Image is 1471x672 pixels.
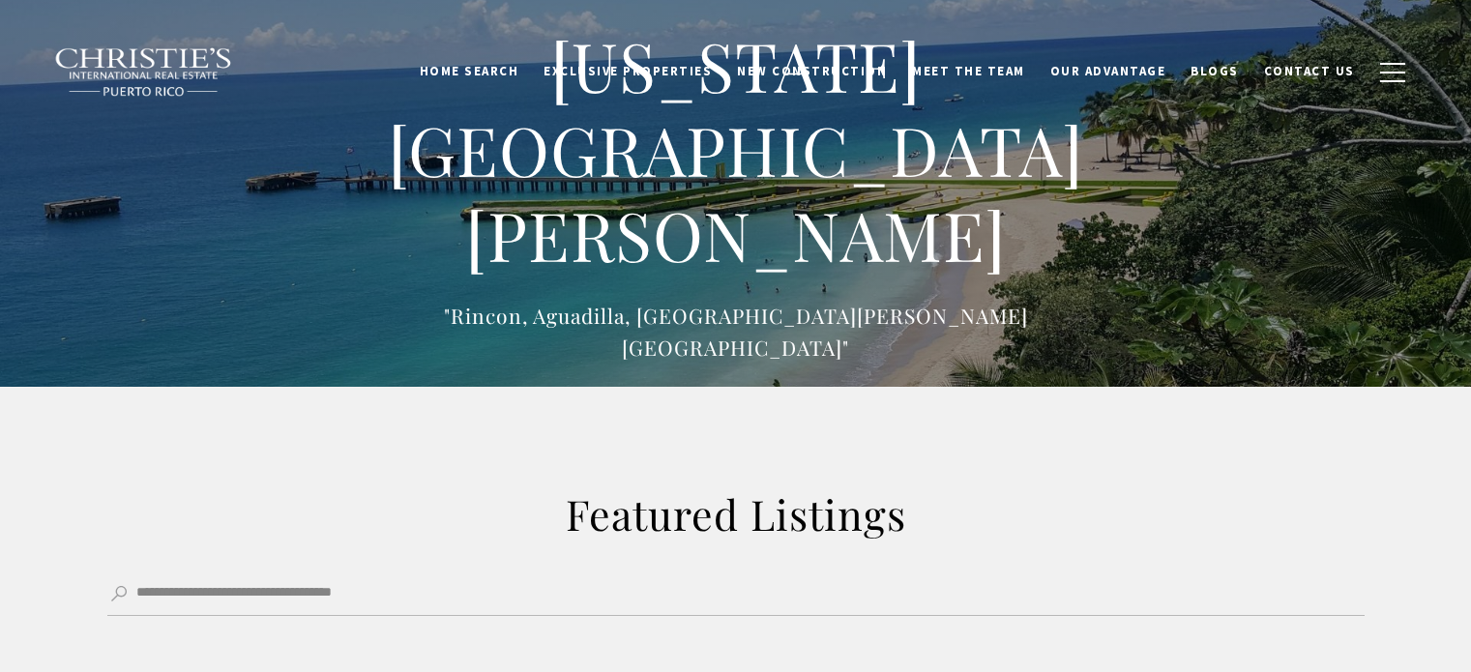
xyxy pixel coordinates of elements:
[737,63,887,79] span: New Construction
[1050,63,1166,79] span: Our Advantage
[1264,63,1355,79] span: Contact Us
[531,53,724,90] a: Exclusive Properties
[1191,63,1239,79] span: Blogs
[724,53,899,90] a: New Construction
[349,23,1123,278] h1: [US_STATE][GEOGRAPHIC_DATA][PERSON_NAME]
[899,53,1038,90] a: Meet the Team
[54,47,234,98] img: Christie's International Real Estate black text logo
[349,300,1123,364] p: "Rincon, Aguadilla, [GEOGRAPHIC_DATA][PERSON_NAME][GEOGRAPHIC_DATA]"
[407,53,532,90] a: Home Search
[1178,53,1251,90] a: Blogs
[544,63,712,79] span: Exclusive Properties
[320,487,1152,541] h2: Featured Listings
[1038,53,1179,90] a: Our Advantage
